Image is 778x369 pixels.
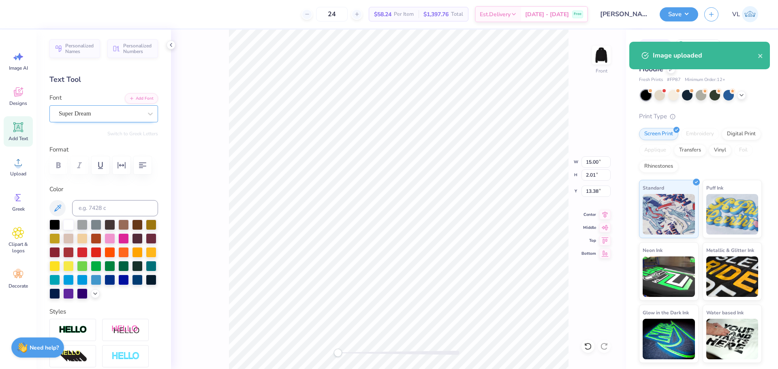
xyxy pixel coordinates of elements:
[674,144,706,156] div: Transfers
[480,10,511,19] span: Est. Delivery
[49,39,100,58] button: Personalized Names
[49,93,62,102] label: Font
[9,65,28,71] span: Image AI
[107,130,158,137] button: Switch to Greek Letters
[525,10,569,19] span: [DATE] - [DATE]
[123,43,153,54] span: Personalized Numbers
[9,100,27,107] span: Designs
[667,77,681,83] span: # FP87
[451,10,463,19] span: Total
[5,241,32,254] span: Clipart & logos
[643,194,695,235] img: Standard
[734,144,753,156] div: Foil
[49,307,66,316] label: Styles
[643,256,695,297] img: Neon Ink
[706,246,754,254] span: Metallic & Glitter Ink
[643,308,689,317] span: Glow in the Dark Ink
[9,283,28,289] span: Decorate
[334,349,342,357] div: Accessibility label
[706,194,759,235] img: Puff Ink
[722,128,761,140] div: Digital Print
[316,7,348,21] input: – –
[685,77,725,83] span: Minimum Order: 12 +
[639,160,678,173] div: Rhinestones
[706,319,759,359] img: Water based Ink
[706,256,759,297] img: Metallic & Glitter Ink
[581,211,596,218] span: Center
[12,206,25,212] span: Greek
[729,6,762,22] a: VL
[59,350,87,363] img: 3D Illusion
[594,6,654,22] input: Untitled Design
[49,74,158,85] div: Text Tool
[72,200,158,216] input: e.g. 7428 c
[574,11,581,17] span: Free
[643,246,663,254] span: Neon Ink
[639,144,671,156] div: Applique
[639,77,663,83] span: Fresh Prints
[643,319,695,359] img: Glow in the Dark Ink
[9,135,28,142] span: Add Text
[742,6,758,22] img: Vincent Lloyd Laurel
[639,112,762,121] div: Print Type
[374,10,391,19] span: $58.24
[111,352,140,361] img: Negative Space
[107,39,158,58] button: Personalized Numbers
[423,10,449,19] span: $1,397.76
[394,10,414,19] span: Per Item
[653,51,758,60] div: Image uploaded
[706,183,723,192] span: Puff Ink
[639,128,678,140] div: Screen Print
[581,250,596,257] span: Bottom
[709,144,731,156] div: Vinyl
[111,325,140,335] img: Shadow
[125,93,158,104] button: Add Font
[758,51,763,60] button: close
[10,171,26,177] span: Upload
[49,185,158,194] label: Color
[596,67,607,75] div: Front
[581,224,596,231] span: Middle
[643,183,664,192] span: Standard
[49,145,158,154] label: Format
[30,344,59,352] strong: Need help?
[593,47,609,63] img: Front
[59,325,87,335] img: Stroke
[706,308,744,317] span: Water based Ink
[65,43,95,54] span: Personalized Names
[581,237,596,244] span: Top
[681,128,719,140] div: Embroidery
